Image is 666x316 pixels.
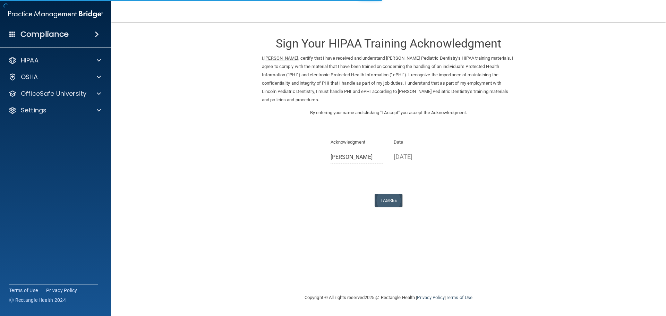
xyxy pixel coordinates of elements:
img: PMB logo [8,7,103,21]
a: Terms of Use [446,295,472,300]
ins: [PERSON_NAME] [264,55,298,61]
h3: Sign Your HIPAA Training Acknowledgment [262,37,515,50]
h4: Compliance [20,29,69,39]
input: Full Name [331,151,384,164]
a: Terms of Use [9,287,38,294]
div: Copyright © All rights reserved 2025 @ Rectangle Health | | [262,287,515,309]
p: Settings [21,106,46,114]
p: Date [394,138,447,146]
a: Settings [8,106,101,114]
a: Privacy Policy [417,295,444,300]
a: OfficeSafe University [8,89,101,98]
p: OfficeSafe University [21,89,86,98]
p: OSHA [21,73,38,81]
span: Ⓒ Rectangle Health 2024 [9,297,66,304]
p: HIPAA [21,56,39,65]
p: Acknowledgment [331,138,384,146]
button: I Agree [375,194,402,207]
p: I, , certify that I have received and understand [PERSON_NAME] Pediatric Dentistry's HIPAA traini... [262,54,515,104]
p: [DATE] [394,151,447,162]
a: OSHA [8,73,101,81]
p: By entering your name and clicking "I Accept" you accept the Acknowledgment. [262,109,515,117]
a: HIPAA [8,56,101,65]
a: Privacy Policy [46,287,77,294]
